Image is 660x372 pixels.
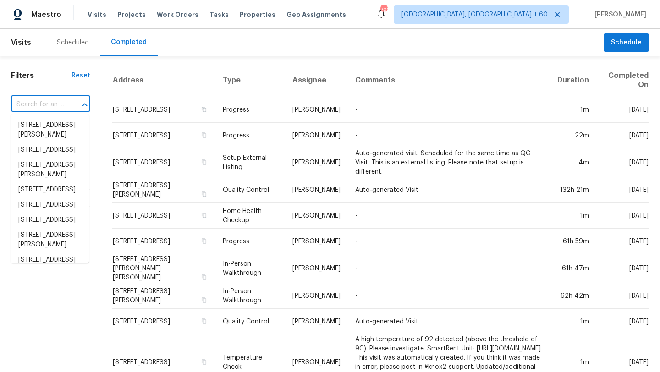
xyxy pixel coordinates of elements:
td: [DATE] [596,148,649,177]
td: [STREET_ADDRESS] [112,148,215,177]
button: Copy Address [200,131,208,139]
td: Setup External Listing [215,148,285,177]
span: Geo Assignments [286,10,346,19]
td: [STREET_ADDRESS][PERSON_NAME] [112,283,215,309]
span: Work Orders [157,10,198,19]
th: Comments [348,64,550,97]
td: 4m [550,148,596,177]
td: Home Health Checkup [215,203,285,229]
td: [PERSON_NAME] [285,229,348,254]
h1: Filters [11,71,71,80]
td: [DATE] [596,229,649,254]
td: - [348,203,550,229]
td: Auto-generated Visit [348,177,550,203]
td: [DATE] [596,254,649,283]
div: Scheduled [57,38,89,47]
td: [PERSON_NAME] [285,203,348,229]
li: [STREET_ADDRESS] [11,142,89,158]
button: Copy Address [200,237,208,245]
span: Tasks [209,11,229,18]
td: Progress [215,97,285,123]
span: [GEOGRAPHIC_DATA], [GEOGRAPHIC_DATA] + 60 [401,10,548,19]
td: - [348,283,550,309]
button: Copy Address [200,296,208,304]
li: [STREET_ADDRESS] [11,252,89,268]
td: - [348,123,550,148]
button: Copy Address [200,158,208,166]
td: [STREET_ADDRESS] [112,309,215,334]
li: [STREET_ADDRESS][PERSON_NAME] [11,158,89,182]
div: 792 [380,5,387,15]
td: [STREET_ADDRESS][PERSON_NAME][PERSON_NAME] [112,254,215,283]
td: Auto-generated Visit [348,309,550,334]
span: Visits [11,33,31,53]
button: Copy Address [200,358,208,366]
div: Completed [111,38,147,47]
td: [PERSON_NAME] [285,97,348,123]
th: Type [215,64,285,97]
td: In-Person Walkthrough [215,254,285,283]
span: Maestro [31,10,61,19]
li: [STREET_ADDRESS] [11,197,89,213]
td: Progress [215,229,285,254]
button: Copy Address [200,190,208,198]
td: 1m [550,203,596,229]
span: Schedule [611,37,642,49]
td: [DATE] [596,203,649,229]
button: Copy Address [200,211,208,219]
th: Address [112,64,215,97]
button: Close [78,98,91,111]
td: [STREET_ADDRESS] [112,97,215,123]
td: - [348,97,550,123]
td: - [348,254,550,283]
th: Completed On [596,64,649,97]
td: 1m [550,97,596,123]
span: Properties [240,10,275,19]
li: [STREET_ADDRESS] [11,182,89,197]
span: Visits [88,10,106,19]
td: [DATE] [596,283,649,309]
button: Copy Address [200,317,208,325]
td: Quality Control [215,177,285,203]
td: [PERSON_NAME] [285,148,348,177]
input: Search for an address... [11,98,65,112]
td: [STREET_ADDRESS] [112,229,215,254]
td: [PERSON_NAME] [285,123,348,148]
td: - [348,229,550,254]
td: 1m [550,309,596,334]
th: Assignee [285,64,348,97]
td: 61h 59m [550,229,596,254]
td: [DATE] [596,309,649,334]
td: 61h 47m [550,254,596,283]
td: [STREET_ADDRESS] [112,203,215,229]
td: In-Person Walkthrough [215,283,285,309]
td: 132h 21m [550,177,596,203]
td: 62h 42m [550,283,596,309]
button: Copy Address [200,273,208,281]
td: Auto-generated visit. Scheduled for the same time as QC Visit. This is an external listing. Pleas... [348,148,550,177]
td: Quality Control [215,309,285,334]
span: Projects [117,10,146,19]
td: Progress [215,123,285,148]
td: [DATE] [596,123,649,148]
li: [STREET_ADDRESS][PERSON_NAME] [11,228,89,252]
button: Copy Address [200,105,208,114]
th: Duration [550,64,596,97]
li: [STREET_ADDRESS] [11,213,89,228]
td: [PERSON_NAME] [285,309,348,334]
td: [STREET_ADDRESS] [112,123,215,148]
button: Schedule [604,33,649,52]
span: [PERSON_NAME] [591,10,646,19]
td: [DATE] [596,97,649,123]
td: [PERSON_NAME] [285,177,348,203]
li: [STREET_ADDRESS][PERSON_NAME] [11,118,89,142]
td: [STREET_ADDRESS][PERSON_NAME] [112,177,215,203]
td: [PERSON_NAME] [285,254,348,283]
td: [PERSON_NAME] [285,283,348,309]
td: [DATE] [596,177,649,203]
div: Reset [71,71,90,80]
td: 22m [550,123,596,148]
